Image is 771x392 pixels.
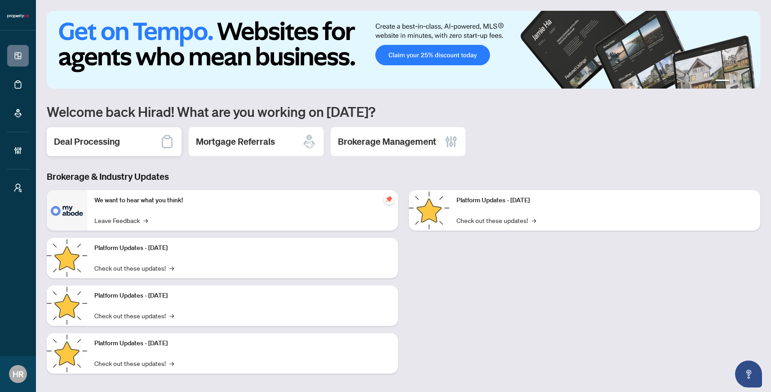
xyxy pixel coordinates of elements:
[733,80,737,83] button: 2
[47,170,760,183] h3: Brokerage & Industry Updates
[47,103,760,120] h1: Welcome back Hirad! What are you working on [DATE]?
[94,196,391,205] p: We want to hear what you think!
[13,368,24,380] span: HR
[47,238,87,278] img: Platform Updates - September 16, 2025
[47,333,87,374] img: Platform Updates - July 8, 2025
[409,190,449,231] img: Platform Updates - June 23, 2025
[47,285,87,326] img: Platform Updates - July 21, 2025
[13,183,22,192] span: user-switch
[169,358,174,368] span: →
[169,311,174,321] span: →
[384,194,394,205] span: pushpin
[94,263,174,273] a: Check out these updates!→
[94,215,148,225] a: Leave Feedback→
[169,263,174,273] span: →
[715,80,730,83] button: 1
[94,291,391,301] p: Platform Updates - [DATE]
[456,215,536,225] a: Check out these updates!→
[740,80,744,83] button: 3
[143,215,148,225] span: →
[94,339,391,348] p: Platform Updates - [DATE]
[94,243,391,253] p: Platform Updates - [DATE]
[338,135,436,148] h2: Brokerage Management
[532,215,536,225] span: →
[47,190,87,231] img: We want to hear what you think!
[7,13,29,19] img: logo
[94,311,174,321] a: Check out these updates!→
[735,361,762,388] button: Open asap
[196,135,275,148] h2: Mortgage Referrals
[47,11,760,89] img: Slide 0
[456,196,753,205] p: Platform Updates - [DATE]
[54,135,120,148] h2: Deal Processing
[748,80,751,83] button: 4
[94,358,174,368] a: Check out these updates!→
